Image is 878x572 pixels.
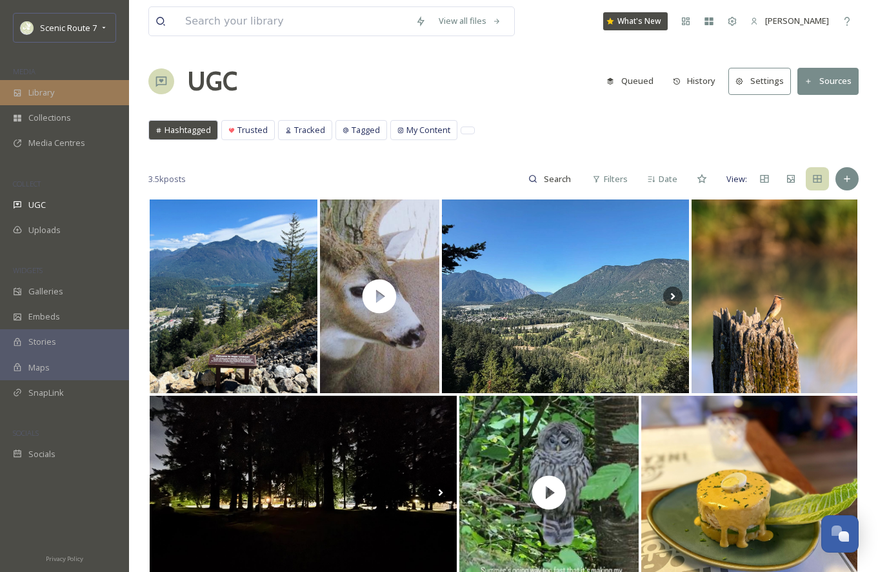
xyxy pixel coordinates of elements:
[821,515,859,553] button: Open Chat
[13,179,41,189] span: COLLECT
[659,173,677,185] span: Date
[28,387,64,399] span: SnapLink
[28,87,54,99] span: Library
[765,15,829,26] span: [PERSON_NAME]
[28,285,63,298] span: Galleries
[666,68,723,94] button: History
[46,555,83,563] span: Privacy Policy
[28,224,61,236] span: Uploads
[604,173,628,185] span: Filters
[432,8,508,34] a: View all files
[165,124,211,136] span: Hashtagged
[728,68,791,94] button: Settings
[13,265,43,275] span: WIDGETS
[294,124,325,136] span: Tracked
[40,22,97,34] span: Scenic Route 7
[28,112,71,124] span: Collections
[600,68,666,94] a: Queued
[46,550,83,566] a: Privacy Policy
[320,199,439,393] img: thumbnail
[28,137,85,149] span: Media Centres
[28,336,56,348] span: Stories
[797,68,859,94] button: Sources
[442,199,690,393] img: 🌲🗻Thacker Mountain Loop - Hope, BC✨ Last Friday while camping at Coquihalla Campground, my friend...
[28,362,50,374] span: Maps
[179,7,409,36] input: Search your library
[744,8,835,34] a: [PERSON_NAME]
[13,66,35,76] span: MEDIA
[352,124,380,136] span: Tagged
[692,199,857,393] img: Just blending in… #nikoncanada #nikon180600 #birdphoto #pittmeadows #cedarwaxwing
[600,68,660,94] button: Queued
[406,124,450,136] span: My Content
[21,21,34,34] img: SnapSea%20Square%20Logo.png
[666,68,729,94] a: History
[187,62,237,101] a: UGC
[728,68,797,94] a: Settings
[28,199,46,211] span: UGC
[726,173,747,185] span: View:
[603,12,668,30] a: What's New
[28,311,60,323] span: Embeds
[537,166,579,192] input: Search
[148,173,186,185] span: 3.5k posts
[13,428,39,438] span: SOCIALS
[150,199,317,393] img: Just a short trip from Sunshine Valley, the Hope Lookout Trail rewards you with a stunning view o...
[28,448,55,460] span: Socials
[237,124,268,136] span: Trusted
